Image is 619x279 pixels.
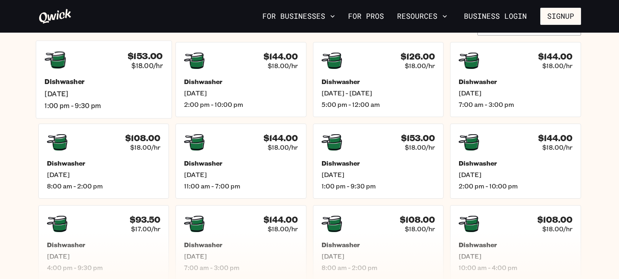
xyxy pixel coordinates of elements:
span: 7:00 am - 3:00 pm [184,263,298,272]
span: 8:00 am - 2:00 pm [322,263,435,272]
span: [DATE] [184,170,298,179]
span: $18.00/hr [268,225,298,233]
h5: Dishwasher [184,77,298,86]
button: For Businesses [259,9,338,23]
h5: Dishwasher [322,77,435,86]
span: 4:00 pm - 9:30 pm [47,263,161,272]
span: 7:00 am - 3:00 pm [459,100,572,108]
h5: Dishwasher [322,159,435,167]
span: 10:00 am - 4:00 pm [459,263,572,272]
span: [DATE] [459,252,572,260]
h5: Dishwasher [459,77,572,86]
a: $126.00$18.00/hrDishwasher[DATE] - [DATE]5:00 pm - 12:00 am [313,42,444,117]
span: $18.00/hr [130,143,160,151]
a: $108.00$18.00/hrDishwasher[DATE]8:00 am - 2:00 pm [38,124,169,199]
a: For Pros [345,9,387,23]
span: $18.00/hr [405,143,435,151]
button: Signup [540,8,581,25]
span: [DATE] [44,89,163,98]
span: $18.00/hr [268,62,298,70]
span: [DATE] [47,170,161,179]
span: [DATE] [459,170,572,179]
span: 2:00 pm - 10:00 pm [459,182,572,190]
a: $144.00$18.00/hrDishwasher[DATE]2:00 pm - 10:00 pm [175,42,306,117]
span: $18.00/hr [542,62,572,70]
h5: Dishwasher [47,241,161,249]
span: $18.00/hr [542,143,572,151]
span: $18.00/hr [405,225,435,233]
h5: Dishwasher [47,159,161,167]
h4: $108.00 [537,215,572,225]
h5: Dishwasher [44,77,163,86]
h5: Dishwasher [184,241,298,249]
h4: $153.00 [401,133,435,143]
span: 2:00 pm - 10:00 pm [184,100,298,108]
span: [DATE] [47,252,161,260]
span: [DATE] [184,252,298,260]
span: [DATE] [322,252,435,260]
span: $18.00/hr [268,143,298,151]
h5: Dishwasher [322,241,435,249]
span: [DATE] [184,89,298,97]
h5: Dishwasher [459,159,572,167]
h4: $108.00 [400,215,435,225]
span: 1:00 pm - 9:30 pm [44,101,163,110]
span: $18.00/hr [542,225,572,233]
a: Business Login [457,8,534,25]
a: $153.00$18.00/hrDishwasher[DATE]1:00 pm - 9:30 pm [313,124,444,199]
span: [DATE] [459,89,572,97]
h4: $93.50 [130,215,160,225]
span: 8:00 am - 2:00 pm [47,182,161,190]
a: $153.00$18.00/hrDishwasher[DATE]1:00 pm - 9:30 pm [35,40,171,118]
h4: $144.00 [538,133,572,143]
h4: $126.00 [401,51,435,62]
h4: $108.00 [125,133,160,143]
a: $144.00$18.00/hrDishwasher[DATE]11:00 am - 7:00 pm [175,124,306,199]
h5: Dishwasher [459,241,572,249]
h5: Dishwasher [184,159,298,167]
span: $17.00/hr [131,225,160,233]
span: 5:00 pm - 12:00 am [322,100,435,108]
span: $18.00/hr [405,62,435,70]
h4: $144.00 [264,133,298,143]
h4: $153.00 [127,51,162,61]
span: 1:00 pm - 9:30 pm [322,182,435,190]
button: Resources [394,9,450,23]
a: $144.00$18.00/hrDishwasher[DATE]7:00 am - 3:00 pm [450,42,581,117]
a: $144.00$18.00/hrDishwasher[DATE]2:00 pm - 10:00 pm [450,124,581,199]
h4: $144.00 [264,51,298,62]
span: 11:00 am - 7:00 pm [184,182,298,190]
h4: $144.00 [538,51,572,62]
span: $18.00/hr [131,61,163,70]
span: [DATE] [322,170,435,179]
span: [DATE] - [DATE] [322,89,435,97]
h4: $144.00 [264,215,298,225]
